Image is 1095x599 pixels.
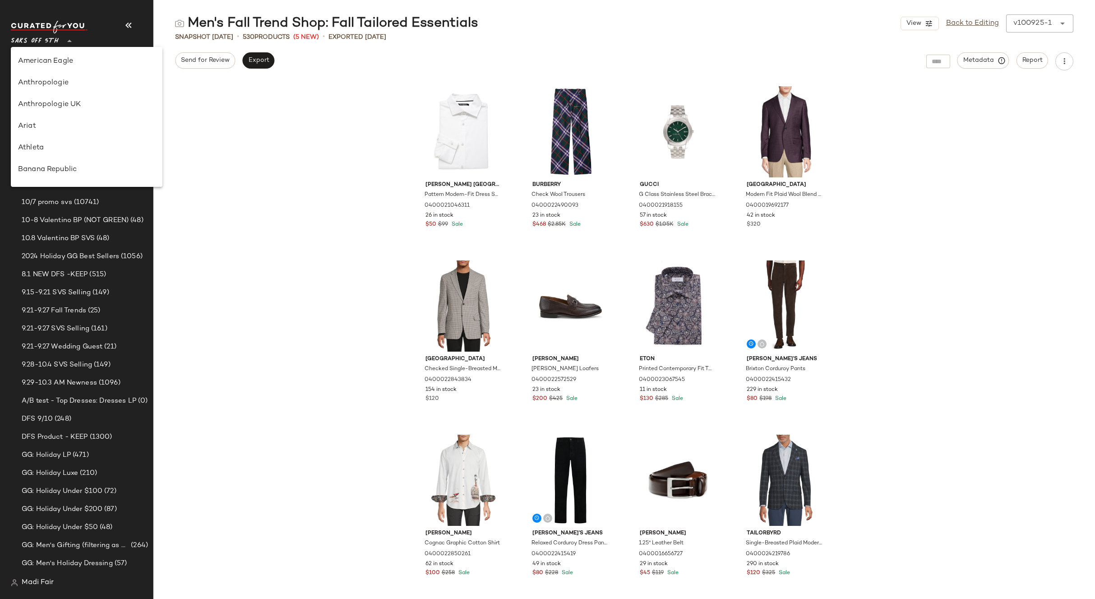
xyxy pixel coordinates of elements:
span: Modern Fit Plaid Wool Blend Sport Coat [746,191,822,199]
span: (1096) [97,378,120,388]
span: (48) [98,522,113,533]
span: 29 in stock [640,560,668,568]
button: Export [242,52,274,69]
img: 0400022415419_BLACK [525,435,616,526]
span: Sale [457,570,470,576]
span: View [906,20,921,27]
span: 9.21-9.27 SVS Selling [22,324,89,334]
span: 0400022490093 [531,202,578,210]
span: (264) [129,540,148,551]
span: 26 in stock [425,212,453,220]
span: Export [248,57,269,64]
span: Sale [564,396,578,402]
span: (25) [86,306,101,316]
span: $2.85K [548,221,566,229]
span: G Class Stainless Steel Bracelet Watch/38MM [639,191,715,199]
span: $100 [425,569,440,577]
span: GG: Men's Holiday Dressing [22,558,113,569]
span: 154 in stock [425,386,457,394]
span: Burberry [532,181,609,189]
span: $99 [438,221,448,229]
button: View [901,17,938,30]
span: 0400022415432 [746,376,791,384]
span: (149) [91,288,109,298]
span: 0400022572529 [531,376,576,384]
span: DFS Product - KEEP [22,432,88,442]
span: Check Wool Trousers [531,191,585,199]
img: 0400024219786_CHARCOAL [739,435,830,526]
span: 23 in stock [532,386,560,394]
button: Report [1016,52,1048,69]
span: Report [1022,57,1043,64]
div: Athleta [18,143,155,153]
span: 0400019692177 [746,202,789,210]
span: (149) [92,360,111,370]
span: GG: Holiday Luxe [22,468,78,478]
span: (48) [129,215,143,226]
span: (161) [89,324,107,334]
img: 0400022572529_DARKBROWN [525,260,616,352]
div: v100925-1 [1013,18,1052,29]
span: 1.25" Leather Belt [639,539,684,548]
span: Sale [665,570,679,576]
span: $119 [652,569,664,577]
span: 0400022843834 [425,376,471,384]
span: (5 New) [293,33,319,42]
img: 0400021046311_WHITE [418,86,509,177]
img: 0400022490093_VINECHECK [525,86,616,177]
span: Sale [568,222,581,228]
span: [PERSON_NAME]'s Jeans [532,529,609,538]
span: (10741) [72,197,99,208]
span: Checked Single-Breasted Modern-Fit Blazer [425,365,501,373]
div: Products [243,33,290,42]
span: (21) [102,342,116,352]
span: Sale [450,222,463,228]
span: (515) [88,269,106,280]
span: Metadata [963,56,1004,65]
span: • [323,32,325,42]
span: (248) [53,414,71,424]
span: 0400021046311 [425,202,470,210]
button: Send for Review [175,52,235,69]
span: GG: Men's Gifting (filtering as women's) [22,540,129,551]
span: 9.28-10.4 SVS Selling [22,360,92,370]
a: Back to Editing [946,18,999,29]
span: 57 in stock [640,212,667,220]
span: 0400021918155 [639,202,683,210]
span: $1.05K [656,221,674,229]
span: $228 [545,569,558,577]
div: Ariat [18,121,155,132]
img: 0400016656727_CHOCOLATE [633,435,723,526]
span: 9.21-9.27 Fall Trends [22,306,86,316]
span: 49 in stock [532,560,561,568]
span: Printed Contemporary Fit Twill Dress Shirt [639,365,715,373]
span: 10-8 Valentino BP (NOT GREEN) [22,215,129,226]
span: Send for Review [180,57,230,64]
span: [GEOGRAPHIC_DATA] [425,355,502,363]
span: Sale [670,396,683,402]
span: Relaxed Corduroy Dress Pants [531,539,608,548]
span: $320 [747,221,761,229]
span: (1300) [88,432,112,442]
span: 10.8 Valentino BP SVS [22,233,95,244]
span: (72) [102,486,116,497]
p: Exported [DATE] [328,33,386,42]
span: (1056) [119,251,143,262]
span: TailorByrd [747,529,823,538]
span: $425 [549,395,563,403]
img: svg%3e [175,19,184,28]
span: Saks OFF 5TH [11,31,59,47]
span: 9.29-10.3 AM Newness [22,378,97,388]
span: $120 [425,395,439,403]
img: 0400022843834_GREYRUST [418,260,509,352]
span: [PERSON_NAME] [GEOGRAPHIC_DATA] [425,181,502,189]
img: 0400022850261_WHITE [418,435,509,526]
span: Sale [773,396,786,402]
span: 229 in stock [747,386,778,394]
span: (57) [113,558,127,569]
span: Sale [675,222,688,228]
span: $258 [442,569,455,577]
span: [PERSON_NAME] [640,529,716,538]
span: (471) [71,450,89,460]
span: 2024 Holiday GG Best Sellers [22,251,119,262]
